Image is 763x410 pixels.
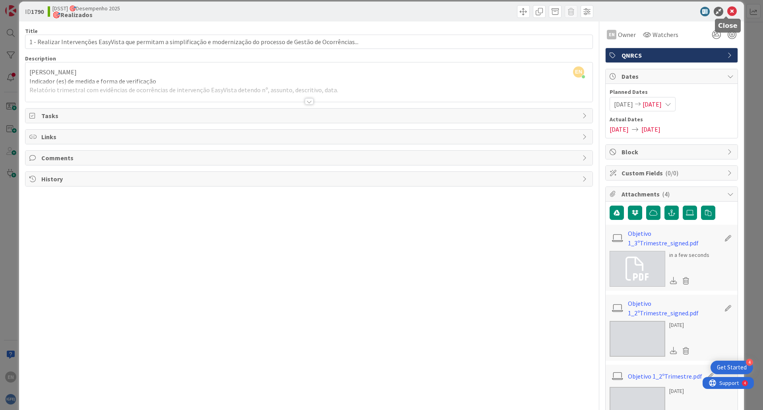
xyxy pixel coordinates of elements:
[25,55,56,62] span: Description
[25,27,38,35] label: Title
[29,77,589,86] p: Indicador (es) de medida e forma de verificação
[662,190,670,198] span: ( 4 )
[41,132,578,142] span: Links
[665,169,678,177] span: ( 0/0 )
[41,174,578,184] span: History
[622,72,723,81] span: Dates
[573,66,584,78] span: EN
[717,363,747,371] div: Get Started
[610,124,629,134] span: [DATE]
[25,7,44,16] span: ID
[17,1,36,11] span: Support
[607,30,616,39] div: EN
[610,115,734,124] span: Actual Dates
[711,361,753,374] div: Open Get Started checklist, remaining modules: 4
[622,51,723,60] span: QNRCS
[25,35,593,49] input: type card name here...
[628,371,702,381] a: Objetivo 1_2ºTrimestre.pdf
[622,189,723,199] span: Attachments
[628,229,720,248] a: Objetivo 1_3ºTrimestre_signed.pdf
[41,111,578,120] span: Tasks
[746,359,753,366] div: 4
[29,68,589,77] p: [PERSON_NAME]
[718,22,738,29] h5: Close
[669,321,692,329] div: [DATE]
[622,147,723,157] span: Block
[31,8,44,16] b: 1790
[41,153,578,163] span: Comments
[52,5,120,12] span: [DSST] 🎯Desempenho 2025
[41,3,43,10] div: 4
[669,387,692,395] div: [DATE]
[669,346,678,356] div: Download
[614,99,633,109] span: [DATE]
[52,12,120,18] b: 🎯Realizados
[628,299,720,318] a: Objetivo 1_2ºTrimestre_signed.pdf
[618,30,636,39] span: Owner
[643,99,662,109] span: [DATE]
[610,88,734,96] span: Planned Dates
[669,276,678,286] div: Download
[641,124,660,134] span: [DATE]
[622,168,723,178] span: Custom Fields
[669,251,709,259] div: in a few seconds
[653,30,678,39] span: Watchers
